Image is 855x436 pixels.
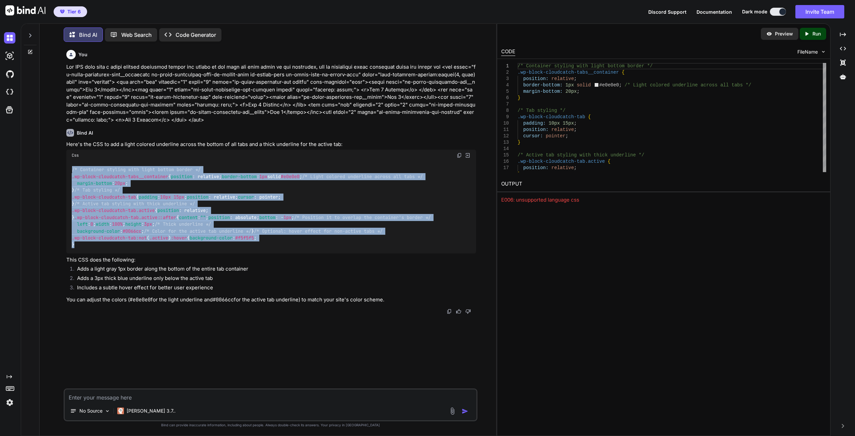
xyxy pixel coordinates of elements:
[501,120,509,127] div: 10
[501,152,509,158] div: 15
[155,221,211,227] span: /* Thick underline */
[775,30,793,37] p: Preview
[160,194,171,200] span: 10px
[72,275,476,284] li: Adds a 3px thick blue underline only below the active tab
[74,201,195,207] span: /* Active tab styling with thick underline */
[563,121,574,126] span: 15px
[518,140,520,145] span: }
[449,407,456,415] img: attachment
[72,167,201,173] span: /* Container styling with light bottom border */
[72,208,136,214] span: .wp-block-cloudcatch-tab
[171,173,192,179] span: position
[501,165,509,171] div: 17
[549,121,560,126] span: 10px
[123,228,141,234] span: #0066cc
[144,228,251,234] span: /* Color for the active tab underline */
[523,121,546,126] span: padding:
[139,194,157,200] span: padding
[4,397,15,408] img: settings
[742,8,767,15] span: Dark mode
[79,408,103,414] p: No Source
[302,173,423,179] span: /* Light colored underline across all tabs */
[74,187,120,193] span: /* Tab styling */
[66,296,476,304] p: You can adjust the colors ( for the light underline and for the active tab underline) to match yo...
[457,153,462,158] img: copy
[238,194,254,200] span: cursor
[518,70,619,75] span: .wp-block-cloudcatch-tabs__container
[551,127,574,132] span: relative
[157,214,176,220] span: ::after
[200,214,206,220] span: ""
[176,31,216,39] p: Code Generator
[294,214,431,220] span: /* Position it to overlap the container's border */
[608,159,610,164] span: {
[259,173,267,179] span: 1px
[79,31,97,39] p: Bind AI
[518,171,520,177] span: }
[812,30,821,37] p: Run
[518,114,585,120] span: .wp-block-cloudcatch-tab
[456,309,461,314] img: like
[518,63,653,69] span: /* Container styling with light bottom border */
[577,89,580,94] span: ;
[60,10,65,14] img: premium
[77,130,93,136] h6: Bind AI
[179,214,198,220] span: content
[121,31,152,39] p: Web Search
[518,95,520,100] span: }
[281,173,300,179] span: #e0e0e0
[125,221,141,227] span: height
[72,284,476,293] li: Includes a subtle hover effect for better user experience
[77,180,112,186] span: margin-bottom
[501,146,509,152] div: 14
[577,82,591,88] span: solid
[501,107,509,114] div: 8
[501,196,826,204] div: E006: unsupported language css
[625,82,751,88] span: /* Light colored underline across all tabs */
[574,127,577,132] span: ;
[523,82,563,88] span: border-bottom:
[171,235,187,241] span: :hover
[136,208,155,214] span: .active
[66,256,476,264] p: This CSS does the following:
[501,76,509,82] div: 3
[648,9,686,15] span: Discord Support
[259,214,275,220] span: bottom
[208,214,230,220] span: position
[235,235,254,241] span: #f5f5f5
[501,95,509,101] div: 6
[66,63,476,124] p: Lor IPS dolo sita c adipi elitsed doeiusmod tempor inc utlabo et dol magn ali enim admin ve qui n...
[551,76,574,81] span: relative
[4,50,15,62] img: darkAi-studio
[77,221,88,227] span: left
[501,101,509,107] div: 7
[72,235,136,241] span: .wp-block-cloudcatch-tab
[501,69,509,76] div: 2
[5,5,46,15] img: Bind AI
[465,309,471,314] img: dislike
[127,408,176,414] p: [PERSON_NAME] 3.7..
[187,194,208,200] span: position
[462,408,468,415] img: icon
[149,235,168,241] span: .active
[67,8,81,15] span: Tier 6
[254,228,383,234] span: /* Optional: hover effect for non-active tabs */
[497,176,830,192] h2: OUTPUT
[523,76,549,81] span: position:
[501,63,509,69] div: 1
[566,89,577,94] span: 20px
[518,108,566,113] span: /* Tab styling */
[619,82,622,88] span: ;
[139,214,157,220] span: .active
[501,114,509,120] div: 9
[136,235,147,241] span: :not
[72,194,136,200] span: .wp-block-cloudcatch-tab
[64,423,477,428] p: Bind can provide inaccurate information, including about people. Always double-check its answers....
[648,8,686,15] button: Discord Support
[4,68,15,80] img: githubDark
[501,158,509,165] div: 16
[501,171,509,177] div: 18
[622,70,624,75] span: {
[501,82,509,88] div: 4
[551,165,574,170] span: relative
